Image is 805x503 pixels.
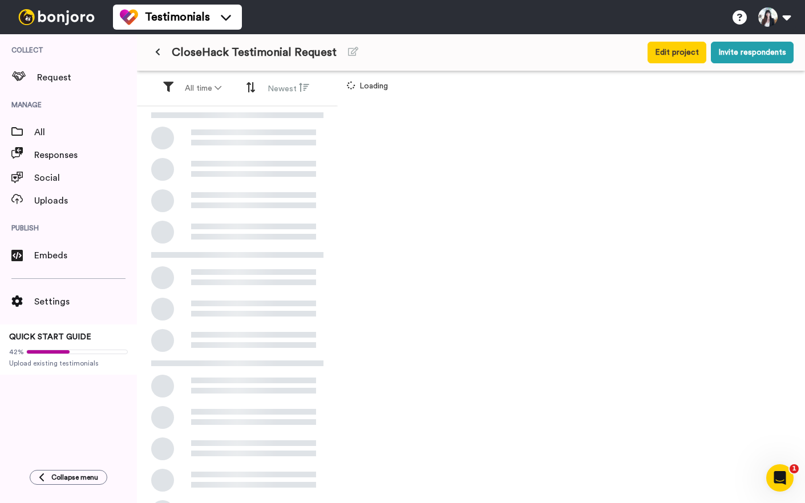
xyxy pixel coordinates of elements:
span: 42% [9,347,24,356]
span: All [34,125,137,139]
button: Newest [261,78,316,99]
span: Testimonials [145,9,210,25]
span: Upload existing testimonials [9,359,128,368]
img: tm-color.svg [120,8,138,26]
span: 1 [790,464,799,473]
span: Collapse menu [51,473,98,482]
iframe: Intercom live chat [766,464,794,492]
span: Settings [34,295,137,309]
img: bj-logo-header-white.svg [14,9,99,25]
span: Embeds [34,249,137,262]
span: Social [34,171,137,185]
span: CloseHack Testimonial Request [172,44,337,60]
span: QUICK START GUIDE [9,333,91,341]
span: Responses [34,148,137,162]
button: Edit project [648,42,706,63]
button: All time [178,78,228,99]
span: Request [37,71,137,84]
span: Uploads [34,194,137,208]
button: Collapse menu [30,470,107,485]
button: Invite respondents [711,42,794,63]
